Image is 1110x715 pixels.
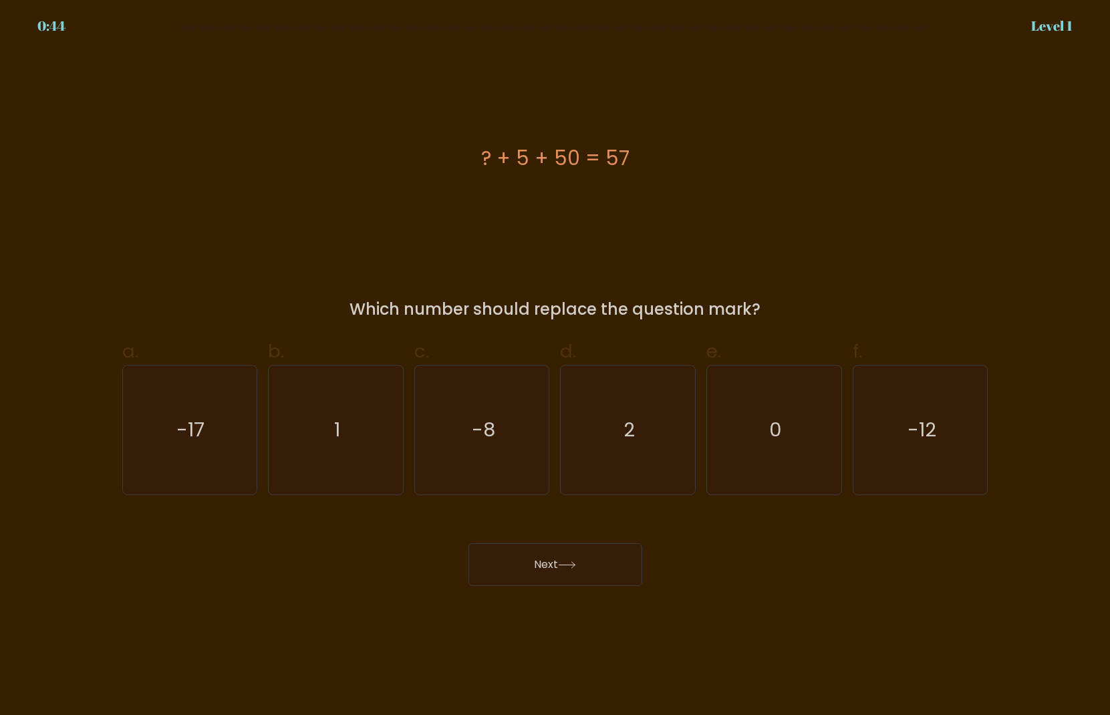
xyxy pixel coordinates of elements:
[468,543,642,586] button: Next
[623,417,635,444] text: 2
[268,338,284,364] span: b.
[560,338,576,364] span: d.
[37,16,65,36] div: 0:44
[769,417,782,444] text: 0
[414,338,429,364] span: c.
[334,417,340,444] text: 1
[122,143,988,173] div: ? + 5 + 50 = 57
[177,417,205,444] text: -17
[472,417,495,444] text: -8
[130,297,980,321] div: Which number should replace the question mark?
[122,338,138,364] span: a.
[706,338,721,364] span: e.
[853,338,862,364] span: f.
[908,417,936,444] text: -12
[1031,16,1073,36] div: Level 1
